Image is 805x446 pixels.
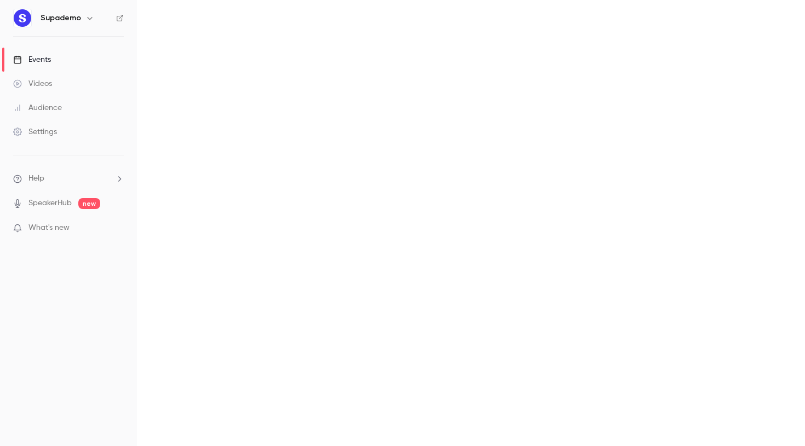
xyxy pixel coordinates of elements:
[13,54,51,65] div: Events
[28,198,72,209] a: SpeakerHub
[13,126,57,137] div: Settings
[13,78,52,89] div: Videos
[41,13,81,24] h6: Supademo
[13,173,124,184] li: help-dropdown-opener
[28,222,70,234] span: What's new
[78,198,100,209] span: new
[28,173,44,184] span: Help
[13,102,62,113] div: Audience
[14,9,31,27] img: Supademo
